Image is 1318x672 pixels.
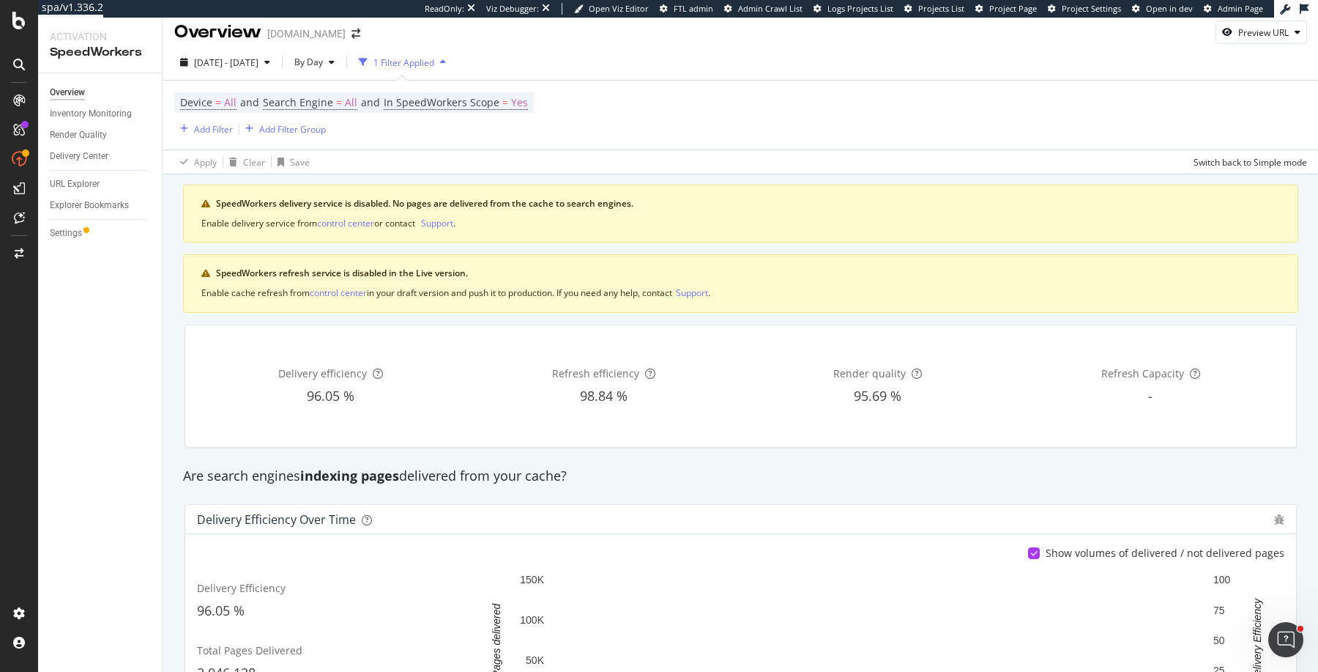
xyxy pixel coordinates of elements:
a: Inventory Monitoring [50,106,152,122]
span: All [224,92,237,113]
div: [DOMAIN_NAME] [267,26,346,41]
span: - [1148,387,1153,405]
a: Logs Projects List [813,3,893,15]
div: Clear [243,156,265,169]
a: Projects List [904,3,964,15]
div: SpeedWorkers refresh service is disabled in the Live version. [216,267,1280,280]
span: Projects List [918,3,964,14]
a: Open in dev [1132,3,1193,15]
iframe: Intercom live chat [1268,622,1303,657]
button: Clear [223,150,265,174]
span: Delivery efficiency [278,366,367,380]
text: 150K [520,575,544,586]
span: Refresh Capacity [1101,366,1184,380]
span: Admin Page [1218,3,1263,14]
text: 75 [1213,605,1225,616]
div: Explorer Bookmarks [50,198,129,213]
div: control center [310,287,367,299]
a: Project Settings [1048,3,1121,15]
div: Delivery Efficiency over time [197,512,356,527]
div: Preview URL [1238,26,1289,39]
button: control center [310,286,367,300]
a: FTL admin [660,3,713,15]
span: Delivery Efficiency [197,581,286,595]
a: Delivery Center [50,149,152,164]
span: In SpeedWorkers Scope [384,95,499,109]
span: 96.05 % [307,387,354,405]
div: Apply [194,156,217,169]
div: warning banner [183,254,1298,312]
button: control center [317,216,374,230]
span: Refresh efficiency [552,366,639,380]
div: SpeedWorkers [50,44,150,61]
text: 100K [520,615,544,627]
span: [DATE] - [DATE] [194,56,258,69]
div: Enable delivery service from or contact . [201,216,1280,230]
span: Search Engine [263,95,333,109]
button: Switch back to Simple mode [1188,150,1307,174]
div: bug [1274,514,1284,525]
div: Support [421,217,453,229]
span: FTL admin [674,3,713,14]
div: Settings [50,226,82,241]
span: Project Page [989,3,1037,14]
button: By Day [288,51,340,74]
a: Admin Page [1204,3,1263,15]
span: Admin Crawl List [738,3,803,14]
button: Preview URL [1215,21,1307,44]
a: URL Explorer [50,177,152,192]
span: By Day [288,56,323,68]
button: 1 Filter Applied [353,51,452,74]
span: 98.84 % [580,387,628,405]
button: [DATE] - [DATE] [174,51,276,74]
div: arrow-right-arrow-left [351,29,360,39]
div: Add Filter [194,123,233,136]
button: Save [272,150,310,174]
div: Save [290,156,310,169]
span: Project Settings [1062,3,1121,14]
span: Total Pages Delivered [197,643,302,657]
span: Open Viz Editor [589,3,649,14]
div: Viz Debugger: [486,3,539,15]
div: Render Quality [50,128,107,143]
span: = [215,95,221,109]
span: and [240,95,259,109]
div: ReadOnly: [425,3,464,15]
div: Show volumes of delivered / not delivered pages [1046,546,1284,561]
div: SpeedWorkers delivery service is disabled. No pages are delivered from the cache to search engines. [216,197,1280,210]
strong: indexing pages [300,467,399,484]
a: Admin Crawl List [724,3,803,15]
div: Overview [50,85,85,100]
div: Enable cache refresh from in your draft version and push it to production. If you need any help, ... [201,286,1280,300]
span: = [336,95,342,109]
div: URL Explorer [50,177,100,192]
span: and [361,95,380,109]
div: Inventory Monitoring [50,106,132,122]
button: Add Filter [174,120,233,138]
div: Switch back to Simple mode [1194,156,1307,169]
button: Add Filter Group [239,120,326,138]
a: Render Quality [50,128,152,143]
span: Logs Projects List [827,3,893,14]
div: Support [676,287,708,299]
div: Are search engines delivered from your cache? [176,467,1306,486]
text: 50K [526,655,545,667]
span: Yes [511,92,528,113]
span: Render quality [833,366,906,380]
button: Support [676,286,708,300]
div: Add Filter Group [259,123,326,136]
span: All [345,92,357,113]
a: Open Viz Editor [574,3,649,15]
text: 50 [1213,635,1225,646]
div: 1 Filter Applied [373,56,434,69]
button: Support [421,216,453,230]
span: 96.05 % [197,602,245,619]
span: = [502,95,508,109]
div: Activation [50,29,150,44]
span: Open in dev [1146,3,1193,14]
a: Settings [50,226,152,241]
a: Overview [50,85,152,100]
div: warning banner [183,185,1298,243]
div: Delivery Center [50,149,108,164]
div: control center [317,217,374,229]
